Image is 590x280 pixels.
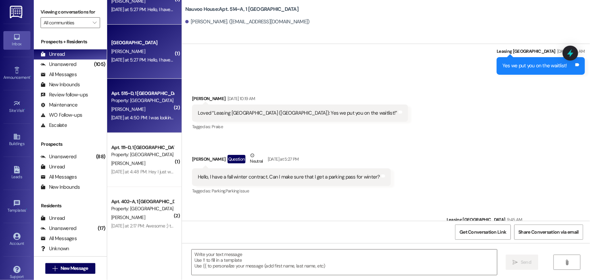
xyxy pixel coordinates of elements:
[52,266,57,271] i: 
[3,231,30,249] a: Account
[111,169,323,175] div: [DATE] at 4:48 PM: Hey I just wanted to check to make sure I have parking for the winter? - [PERS...
[521,259,531,266] span: Send
[459,229,506,236] span: Get Conversation Link
[111,6,315,13] div: [DATE] at 5:27 PM: Hello, I have a fall winter contract. Can I make sure that I get a parking pas...
[41,71,77,78] div: All Messages
[41,112,82,119] div: WO Follow-ups
[212,188,226,194] span: Parking ,
[3,164,30,182] a: Leads
[41,122,67,129] div: Escalate
[3,197,30,216] a: Templates •
[185,6,299,13] b: Nauvoo House: Apt. 514~A, 1 [GEOGRAPHIC_DATA]
[447,216,585,226] div: Leasing [GEOGRAPHIC_DATA]
[41,225,76,232] div: Unanswered
[41,51,65,58] div: Unread
[506,255,539,270] button: Send
[228,155,245,163] div: Question
[41,81,80,88] div: New Inbounds
[41,215,65,222] div: Unread
[41,245,69,252] div: Unknown
[226,95,255,102] div: [DATE] 10:19 AM
[497,48,585,57] div: Leasing [GEOGRAPHIC_DATA]
[513,260,518,265] i: 
[3,131,30,149] a: Buildings
[41,7,100,17] label: Viewing conversations for
[3,31,30,49] a: Inbox
[111,97,174,104] div: Property: [GEOGRAPHIC_DATA]
[514,225,583,240] button: Share Conversation via email
[556,48,585,55] div: [DATE] 9:20 AM
[44,17,89,28] input: All communities
[10,6,24,18] img: ResiDesk Logo
[185,18,310,25] div: [PERSON_NAME]. ([EMAIL_ADDRESS][DOMAIN_NAME])
[41,153,76,160] div: Unanswered
[111,39,174,46] div: [GEOGRAPHIC_DATA]
[198,173,380,181] div: Hello, I have a fall winter contract. Can I make sure that I get a parking pass for winter?
[61,265,88,272] span: New Message
[94,151,107,162] div: (88)
[26,207,27,212] span: •
[111,144,174,151] div: Apt. 111~D, 1 [GEOGRAPHIC_DATA]
[111,160,145,166] span: [PERSON_NAME]
[111,57,315,63] div: [DATE] at 5:27 PM: Hello, I have a fall winter contract. Can I make sure that I get a parking pas...
[192,122,408,132] div: Tagged as:
[249,152,264,166] div: Neutral
[226,188,249,194] span: Parking issue
[45,263,95,274] button: New Message
[266,156,299,163] div: [DATE] at 5:27 PM
[111,205,174,212] div: Property: [GEOGRAPHIC_DATA]
[30,74,31,79] span: •
[198,110,397,117] div: Loved “Leasing [GEOGRAPHIC_DATA] ([GEOGRAPHIC_DATA]): Yes we put you on the waitlist!”
[212,124,223,130] span: Praise
[34,141,107,148] div: Prospects
[41,235,77,242] div: All Messages
[111,106,145,112] span: [PERSON_NAME]
[111,90,174,97] div: Apt. 515~D, 1 [GEOGRAPHIC_DATA]
[111,48,145,54] span: [PERSON_NAME]
[41,101,78,109] div: Maintenance
[34,202,107,209] div: Residents
[111,198,174,205] div: Apt. 402~A, 1 [GEOGRAPHIC_DATA]
[192,152,391,168] div: [PERSON_NAME]
[519,229,579,236] span: Share Conversation via email
[111,151,174,158] div: Property: [GEOGRAPHIC_DATA]
[24,107,25,112] span: •
[111,115,525,121] div: [DATE] at 4:50 PM: I was looking at the total for my future lease and it still adds the applicati...
[455,225,511,240] button: Get Conversation Link
[41,173,77,181] div: All Messages
[192,95,408,104] div: [PERSON_NAME]
[96,223,107,234] div: (17)
[34,38,107,45] div: Prospects + Residents
[3,98,30,116] a: Site Visit •
[41,61,76,68] div: Unanswered
[41,163,65,170] div: Unread
[92,59,107,70] div: (105)
[192,186,391,196] div: Tagged as:
[505,216,522,223] div: 9:45 AM
[111,214,145,220] span: [PERSON_NAME]
[41,184,80,191] div: New Inbounds
[111,223,189,229] div: [DATE] at 2:17 PM: Awesome :) thank you
[502,62,567,69] div: Yes we put you on the waitlist!
[93,20,96,25] i: 
[565,260,570,265] i: 
[41,91,88,98] div: Review follow-ups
